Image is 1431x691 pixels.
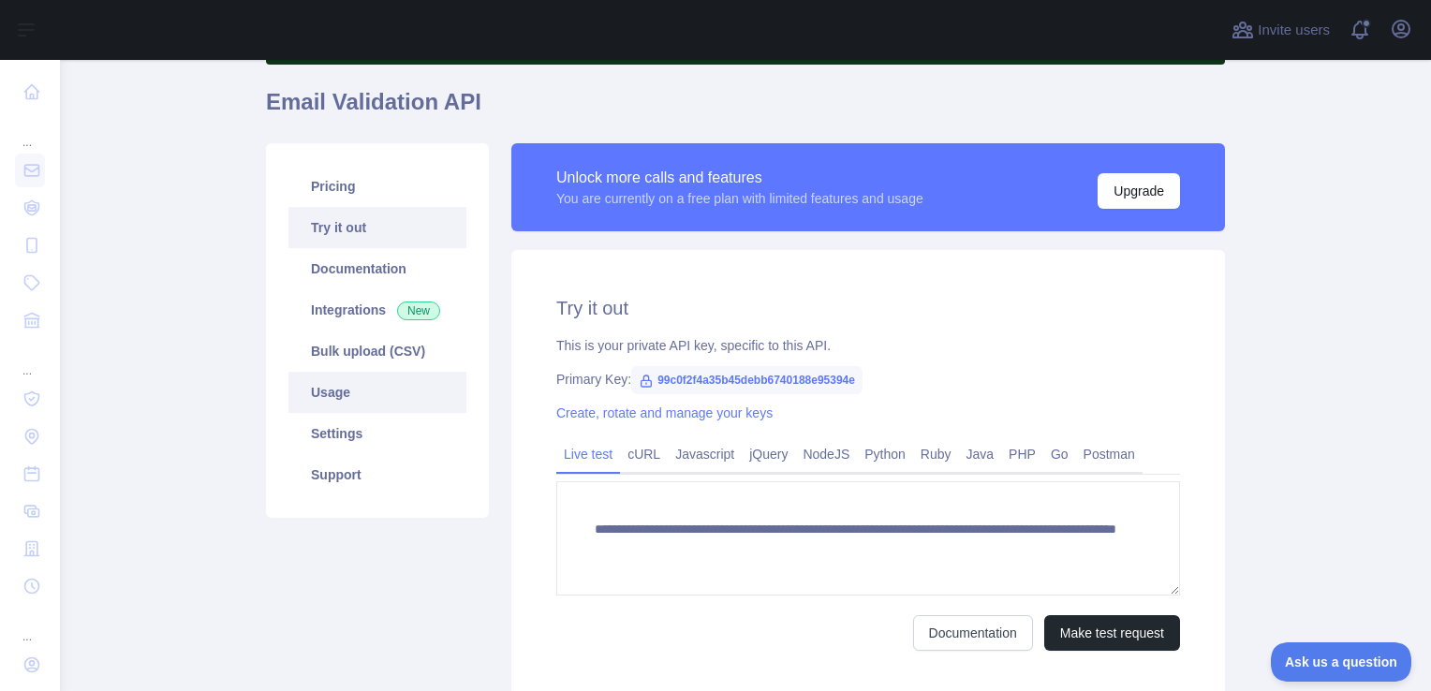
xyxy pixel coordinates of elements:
div: ... [15,607,45,644]
a: Bulk upload (CSV) [288,331,466,372]
a: Java [959,439,1002,469]
span: Invite users [1258,20,1330,41]
div: Primary Key: [556,370,1180,389]
a: NodeJS [795,439,857,469]
button: Invite users [1228,15,1334,45]
a: Create, rotate and manage your keys [556,405,773,420]
span: 99c0f2f4a35b45debb6740188e95394e [631,366,863,394]
a: jQuery [742,439,795,469]
a: Live test [556,439,620,469]
a: cURL [620,439,668,469]
span: New [397,301,440,320]
a: Try it out [288,207,466,248]
iframe: Toggle Customer Support [1271,642,1412,682]
div: ... [15,341,45,378]
h1: Email Validation API [266,87,1225,132]
a: Integrations New [288,289,466,331]
a: Python [857,439,913,469]
button: Make test request [1044,615,1180,651]
div: Unlock more calls and features [556,167,923,189]
a: Javascript [668,439,742,469]
a: Settings [288,413,466,454]
div: ... [15,112,45,150]
a: Ruby [913,439,959,469]
a: Documentation [913,615,1033,651]
a: Documentation [288,248,466,289]
button: Upgrade [1098,173,1180,209]
div: You are currently on a free plan with limited features and usage [556,189,923,208]
a: Postman [1076,439,1143,469]
a: Support [288,454,466,495]
a: Go [1043,439,1076,469]
a: Pricing [288,166,466,207]
a: Usage [288,372,466,413]
div: This is your private API key, specific to this API. [556,336,1180,355]
a: PHP [1001,439,1043,469]
h2: Try it out [556,295,1180,321]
